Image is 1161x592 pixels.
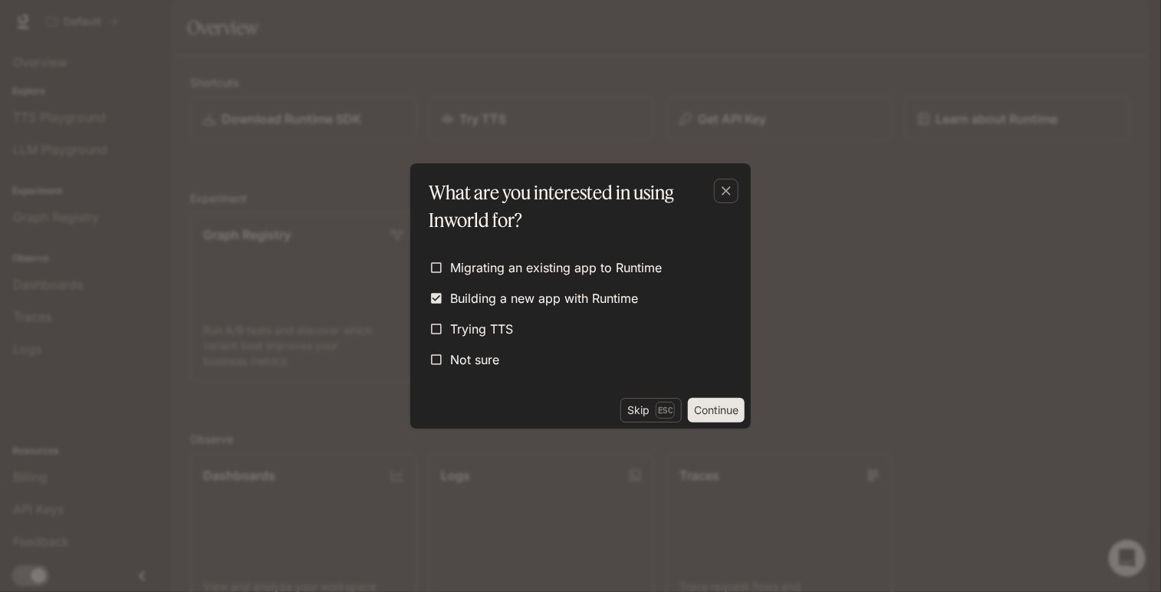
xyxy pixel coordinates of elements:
[450,320,513,338] span: Trying TTS
[620,398,682,423] button: SkipEsc
[429,179,726,234] p: What are you interested in using Inworld for?
[450,350,499,369] span: Not sure
[450,258,662,277] span: Migrating an existing app to Runtime
[688,398,745,423] button: Continue
[450,289,638,308] span: Building a new app with Runtime
[656,402,675,419] p: Esc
